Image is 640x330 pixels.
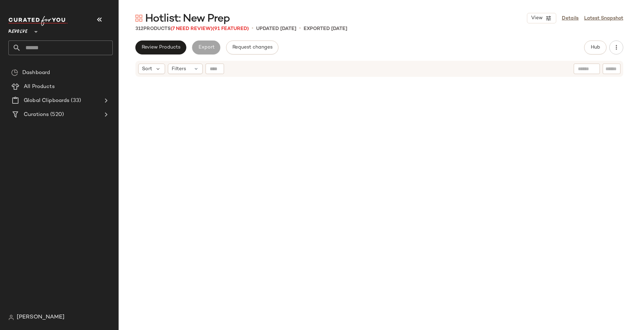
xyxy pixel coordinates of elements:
[135,26,143,31] span: 312
[69,97,81,105] span: (33)
[24,97,69,105] span: Global Clipboards
[135,25,249,32] div: Products
[172,65,186,73] span: Filters
[135,15,142,22] img: svg%3e
[24,83,55,91] span: All Products
[8,315,14,320] img: svg%3e
[142,65,152,73] span: Sort
[49,111,64,119] span: (520)
[531,15,543,21] span: View
[584,41,606,54] button: Hub
[17,313,65,322] span: [PERSON_NAME]
[226,41,278,54] button: Request changes
[11,69,18,76] img: svg%3e
[213,26,249,31] span: (91 Featured)
[590,45,600,50] span: Hub
[527,13,556,23] button: View
[8,24,28,36] span: Revolve
[135,41,186,54] button: Review Products
[171,26,213,31] span: (7 Need Review)
[256,25,296,32] p: updated [DATE]
[22,69,50,77] span: Dashboard
[304,25,347,32] p: Exported [DATE]
[252,24,253,33] span: •
[299,24,301,33] span: •
[145,12,230,26] span: Hotlist: New Prep
[141,45,180,50] span: Review Products
[232,45,273,50] span: Request changes
[24,111,49,119] span: Curations
[562,15,579,22] a: Details
[8,16,68,26] img: cfy_white_logo.C9jOOHJF.svg
[584,15,623,22] a: Latest Snapshot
